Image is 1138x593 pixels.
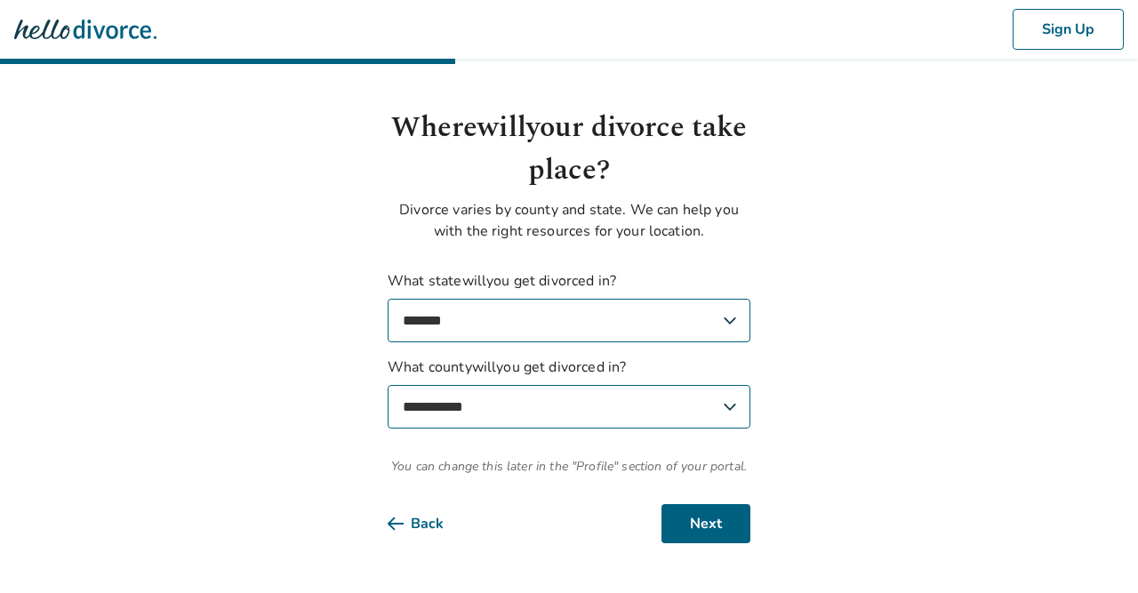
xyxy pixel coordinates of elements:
label: What state will you get divorced in? [388,270,750,342]
button: Sign Up [1013,9,1124,50]
img: Hello Divorce Logo [14,12,156,47]
select: What countywillyou get divorced in? [388,385,750,429]
label: What county will you get divorced in? [388,357,750,429]
button: Back [388,504,472,543]
h1: Where will your divorce take place? [388,107,750,192]
span: You can change this later in the "Profile" section of your portal. [388,457,750,476]
select: What statewillyou get divorced in? [388,299,750,342]
button: Next [661,504,750,543]
p: Divorce varies by county and state. We can help you with the right resources for your location. [388,199,750,242]
iframe: Chat Widget [1049,508,1138,593]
